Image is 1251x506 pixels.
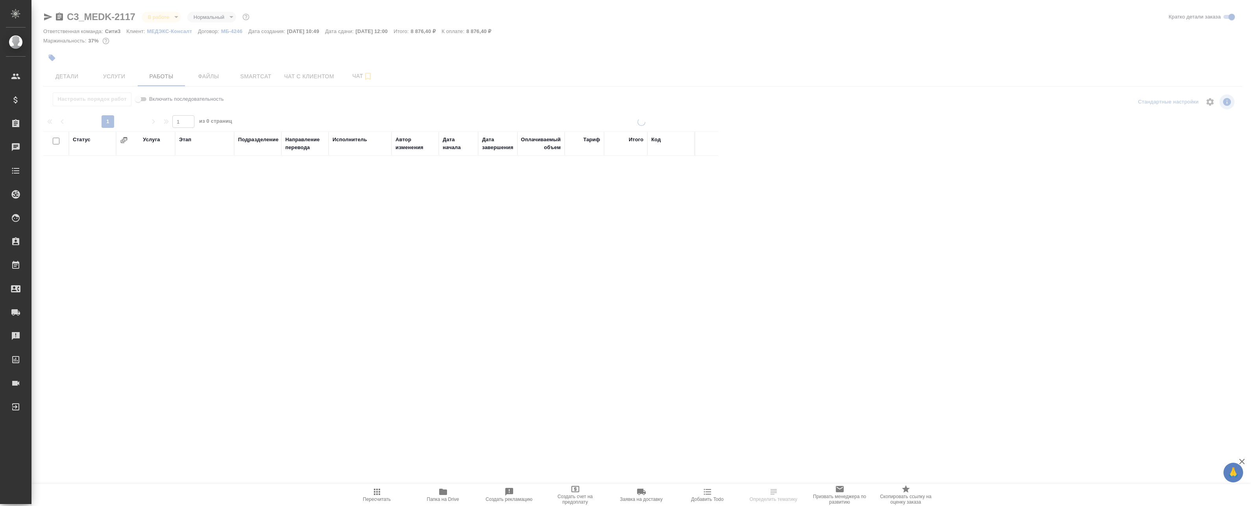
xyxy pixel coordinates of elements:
span: Добавить Todo [691,497,723,502]
span: Скопировать ссылку на оценку заказа [878,494,934,505]
button: Пересчитать [344,484,410,506]
span: Заявка на доставку [620,497,662,502]
button: Создать счет на предоплату [542,484,608,506]
button: Скопировать ссылку на оценку заказа [873,484,939,506]
button: Создать рекламацию [476,484,542,506]
div: Услуга [143,136,160,144]
span: 🙏 [1227,464,1240,481]
span: Призвать менеджера по развитию [811,494,868,505]
div: Направление перевода [285,136,325,151]
button: Определить тематику [741,484,807,506]
button: Призвать менеджера по развитию [807,484,873,506]
div: Статус [73,136,91,144]
div: Оплачиваемый объем [521,136,561,151]
span: Создать рекламацию [486,497,532,502]
div: Итого [629,136,643,144]
span: Папка на Drive [427,497,459,502]
div: Этап [179,136,191,144]
div: Автор изменения [395,136,435,151]
div: Дата завершения [482,136,514,151]
div: Исполнитель [333,136,367,144]
div: Подразделение [238,136,279,144]
button: Заявка на доставку [608,484,674,506]
button: 🙏 [1223,463,1243,482]
span: Пересчитать [363,497,391,502]
span: Определить тематику [750,497,797,502]
div: Код [651,136,661,144]
div: Дата начала [443,136,474,151]
button: Папка на Drive [410,484,476,506]
button: Сгруппировать [120,136,128,144]
button: Добавить Todo [674,484,741,506]
span: Создать счет на предоплату [547,494,604,505]
div: Тариф [583,136,600,144]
